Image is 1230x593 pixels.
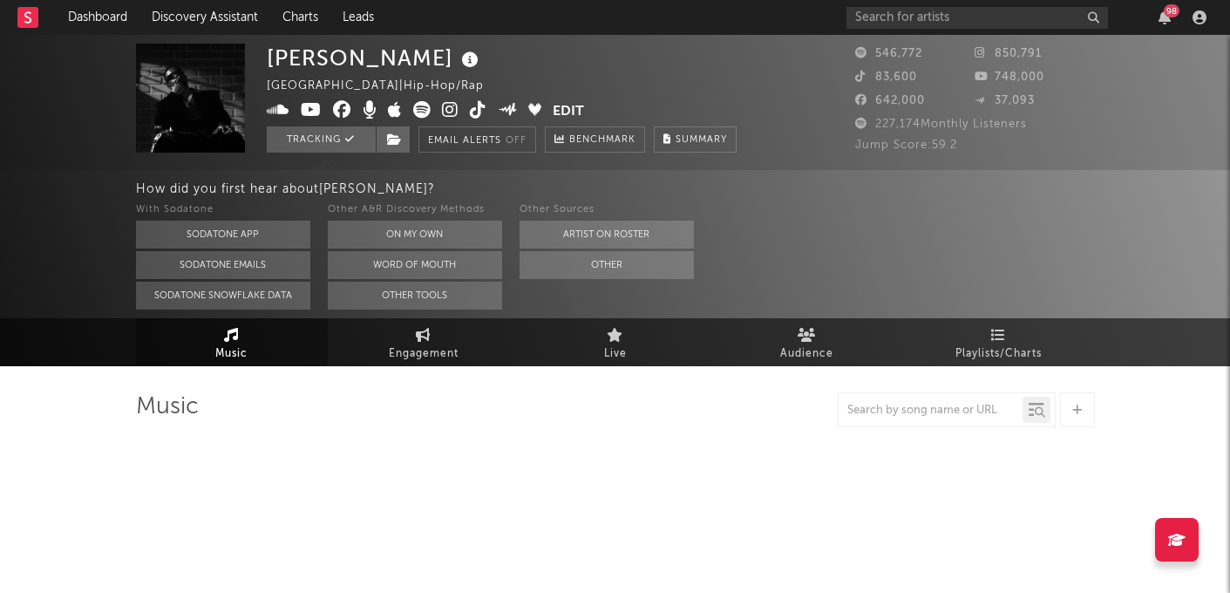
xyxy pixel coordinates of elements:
[328,318,520,366] a: Engagement
[136,221,310,249] button: Sodatone App
[136,282,310,310] button: Sodatone Snowflake Data
[136,251,310,279] button: Sodatone Emails
[267,76,504,97] div: [GEOGRAPHIC_DATA] | Hip-Hop/Rap
[389,344,459,365] span: Engagement
[215,344,248,365] span: Music
[676,135,727,145] span: Summary
[328,221,502,249] button: On My Own
[328,251,502,279] button: Word Of Mouth
[711,318,903,366] a: Audience
[506,136,527,146] em: Off
[846,7,1108,29] input: Search for artists
[855,140,957,151] span: Jump Score: 59.2
[855,48,922,59] span: 546,772
[839,404,1023,418] input: Search by song name or URL
[975,95,1035,106] span: 37,093
[855,95,925,106] span: 642,000
[654,126,737,153] button: Summary
[903,318,1095,366] a: Playlists/Charts
[520,251,694,279] button: Other
[780,344,833,365] span: Audience
[328,200,502,221] div: Other A&R Discovery Methods
[569,130,635,151] span: Benchmark
[855,119,1027,130] span: 227,174 Monthly Listeners
[955,344,1042,365] span: Playlists/Charts
[267,126,376,153] button: Tracking
[1159,10,1171,24] button: 98
[1164,4,1179,17] div: 98
[520,200,694,221] div: Other Sources
[545,126,645,153] a: Benchmark
[975,72,1044,83] span: 748,000
[418,126,536,153] button: Email AlertsOff
[520,221,694,249] button: Artist on Roster
[604,344,627,365] span: Live
[553,101,584,123] button: Edit
[520,318,711,366] a: Live
[975,48,1042,59] span: 850,791
[267,44,483,72] div: [PERSON_NAME]
[136,200,310,221] div: With Sodatone
[136,318,328,366] a: Music
[328,282,502,310] button: Other Tools
[855,72,917,83] span: 83,600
